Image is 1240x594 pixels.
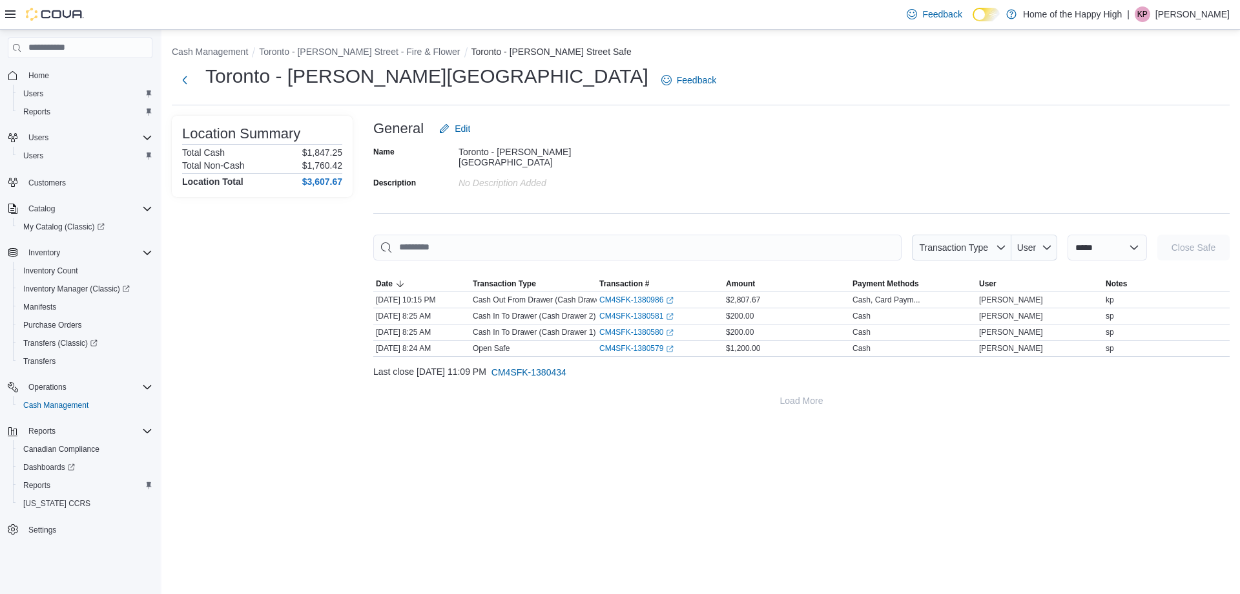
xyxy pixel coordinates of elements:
[376,279,393,289] span: Date
[182,126,300,142] h3: Location Summary
[18,148,48,164] a: Users
[13,147,158,165] button: Users
[23,320,82,330] span: Purchase Orders
[18,299,61,315] a: Manifests
[18,478,152,493] span: Reports
[852,327,871,337] div: Cash
[23,400,88,410] span: Cash Management
[28,248,60,258] span: Inventory
[486,359,572,385] button: CM4SFK-1380434
[302,160,342,171] p: $1,760.42
[18,478,56,493] a: Reports
[3,422,158,440] button: Reports
[726,295,760,305] span: $2,807.67
[599,279,649,289] span: Transaction #
[18,317,87,333] a: Purchase Orders
[13,476,158,494] button: Reports
[976,276,1103,292] button: User
[13,262,158,280] button: Inventory Count
[259,47,460,57] button: Toronto - [PERSON_NAME] Street - Fire & Flower
[373,292,470,308] div: [DATE] 10:15 PM
[18,398,152,413] span: Cash Management
[13,280,158,298] a: Inventory Manager (Classic)
[18,398,94,413] a: Cash Management
[979,311,1043,321] span: [PERSON_NAME]
[18,219,152,235] span: My Catalog (Classic)
[473,327,596,337] p: Cash In To Drawer (Cash Drawer 1)
[18,86,48,101] a: Users
[8,61,152,573] nav: Complex example
[28,382,67,392] span: Operations
[3,520,158,539] button: Settings
[18,460,152,475] span: Dashboards
[491,366,566,379] span: CM4SFK-1380434
[28,178,66,188] span: Customers
[373,121,424,136] h3: General
[1106,311,1114,321] span: sp
[1106,343,1114,354] span: sp
[13,352,158,370] button: Transfers
[13,458,158,476] a: Dashboards
[979,343,1043,354] span: [PERSON_NAME]
[23,444,99,454] span: Canadian Compliance
[726,343,760,354] span: $1,200.00
[3,66,158,85] button: Home
[3,173,158,191] button: Customers
[18,104,152,120] span: Reports
[13,334,158,352] a: Transfers (Classic)
[912,235,1011,260] button: Transaction Type
[182,147,225,158] h6: Total Cash
[18,441,105,457] a: Canadian Compliance
[23,222,105,232] span: My Catalog (Classic)
[18,335,103,351] a: Transfers (Classic)
[18,441,152,457] span: Canadian Compliance
[23,67,152,83] span: Home
[780,394,823,407] span: Load More
[726,279,755,289] span: Amount
[23,151,43,161] span: Users
[470,276,597,292] button: Transaction Type
[979,295,1043,305] span: [PERSON_NAME]
[599,295,674,305] a: CM4SFK-1380986External link
[373,308,470,324] div: [DATE] 8:25 AM
[852,295,920,305] div: Cash, Card Paym...
[13,396,158,414] button: Cash Management
[902,1,967,27] a: Feedback
[599,327,674,337] a: CM4SFK-1380580External link
[3,129,158,147] button: Users
[373,341,470,356] div: [DATE] 8:24 AM
[18,335,152,351] span: Transfers (Classic)
[852,311,871,321] div: Cash
[23,266,78,276] span: Inventory Count
[373,324,470,340] div: [DATE] 8:25 AM
[1011,235,1057,260] button: User
[18,104,56,120] a: Reports
[18,317,152,333] span: Purchase Orders
[1106,279,1127,289] span: Notes
[919,242,988,253] span: Transaction Type
[473,295,612,305] p: Cash Out From Drawer (Cash Drawer 1)
[656,67,721,93] a: Feedback
[666,329,674,337] svg: External link
[23,522,61,538] a: Settings
[18,299,152,315] span: Manifests
[18,281,152,297] span: Inventory Manager (Classic)
[23,498,90,509] span: [US_STATE] CCRS
[18,496,96,511] a: [US_STATE] CCRS
[852,279,919,289] span: Payment Methods
[1127,6,1130,22] p: |
[23,107,50,117] span: Reports
[23,89,43,99] span: Users
[459,142,632,167] div: Toronto - [PERSON_NAME][GEOGRAPHIC_DATA]
[23,356,56,366] span: Transfers
[18,460,80,475] a: Dashboards
[18,496,152,511] span: Washington CCRS
[28,525,56,535] span: Settings
[1155,6,1230,22] p: [PERSON_NAME]
[1106,295,1114,305] span: kp
[473,343,510,354] p: Open Safe
[23,302,56,312] span: Manifests
[373,276,470,292] button: Date
[599,343,674,354] a: CM4SFK-1380579External link
[434,116,475,142] button: Edit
